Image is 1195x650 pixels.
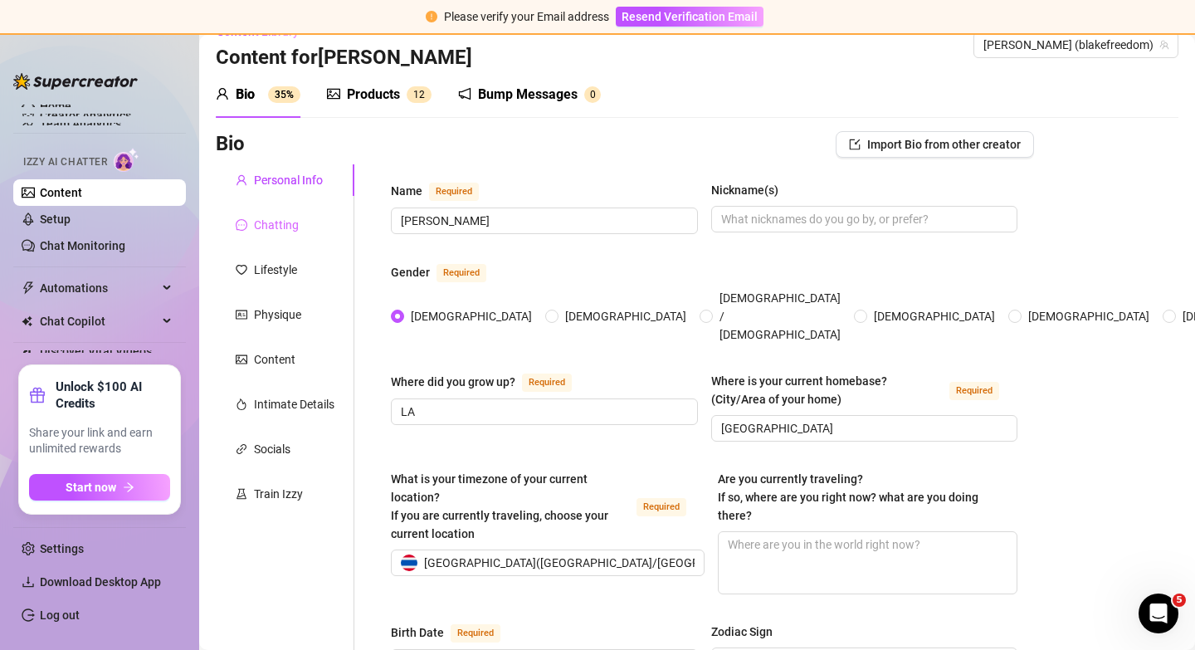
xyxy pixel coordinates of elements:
label: Name [391,181,497,201]
div: Name [391,182,422,200]
span: download [22,575,35,589]
div: Gender [391,263,430,281]
a: Settings [40,542,84,555]
span: link [236,443,247,455]
span: gift [29,387,46,403]
span: [DEMOGRAPHIC_DATA] / [DEMOGRAPHIC_DATA] [713,289,847,344]
div: Bio [236,85,255,105]
a: Setup [40,213,71,226]
span: team [1159,40,1169,50]
span: [GEOGRAPHIC_DATA] ( [GEOGRAPHIC_DATA]/[GEOGRAPHIC_DATA] ) [424,550,773,575]
span: Izzy AI Chatter [23,154,107,170]
button: Import Bio from other creator [836,131,1034,158]
span: experiment [236,488,247,500]
div: Zodiac Sign [711,623,773,641]
span: Download Desktop App [40,575,161,589]
input: Where did you grow up? [401,403,685,421]
span: Required [429,183,479,201]
div: Intimate Details [254,395,334,413]
div: Lifestyle [254,261,297,279]
img: logo-BBDzfeDw.svg [13,73,138,90]
span: 5 [1173,594,1186,607]
span: import [849,139,861,150]
span: message [236,219,247,231]
strong: Unlock $100 AI Credits [56,379,170,412]
img: AI Chatter [114,148,139,172]
div: Birth Date [391,623,444,642]
div: Personal Info [254,171,323,189]
span: user [216,87,229,100]
label: Where did you grow up? [391,372,590,392]
span: [DEMOGRAPHIC_DATA] [1022,307,1156,325]
input: Where is your current homebase? (City/Area of your home) [721,419,1005,437]
span: Chat Copilot [40,308,158,335]
span: fire [236,398,247,410]
span: Import Bio from other creator [867,138,1021,151]
span: [DEMOGRAPHIC_DATA] [404,307,539,325]
label: Where is your current homebase? (City/Area of your home) [711,372,1018,408]
span: 2 [419,89,425,100]
label: Zodiac Sign [711,623,784,641]
div: Please verify your Email address [444,7,609,26]
span: user [236,174,247,186]
a: Content [40,186,82,199]
span: exclamation-circle [426,11,437,22]
div: Where is your current homebase? (City/Area of your home) [711,372,944,408]
div: Physique [254,305,301,324]
label: Gender [391,262,505,282]
a: Team Analytics [40,117,121,130]
span: [DEMOGRAPHIC_DATA] [558,307,693,325]
div: Where did you grow up? [391,373,515,391]
span: Are you currently traveling? If so, where are you right now? what are you doing there? [718,472,978,522]
a: Log out [40,608,80,622]
span: What is your timezone of your current location? If you are currently traveling, choose your curre... [391,472,608,540]
span: idcard [236,309,247,320]
div: Content [254,350,295,369]
span: picture [327,87,340,100]
span: Start now [66,481,116,494]
button: Resend Verification Email [616,7,763,27]
h3: Bio [216,131,245,158]
span: notification [458,87,471,100]
span: Resend Verification Email [622,10,758,23]
a: Creator Analytics [40,102,173,129]
sup: 12 [407,86,432,103]
span: picture [236,354,247,365]
span: Share your link and earn unlimited rewards [29,425,170,457]
span: Required [949,382,999,400]
div: Nickname(s) [711,181,778,199]
label: Birth Date [391,623,519,643]
div: Chatting [254,216,299,234]
img: Chat Copilot [22,315,32,327]
input: Nickname(s) [721,210,1005,228]
div: Products [347,85,400,105]
span: Required [451,624,500,643]
span: Required [637,498,686,516]
div: Bump Messages [478,85,578,105]
h3: Content for [PERSON_NAME] [216,45,472,71]
div: Train Izzy [254,485,303,503]
span: Required [437,264,486,282]
span: arrow-right [123,481,134,493]
label: Nickname(s) [711,181,790,199]
span: Blake (blakefreedom) [983,32,1168,57]
a: Chat Monitoring [40,239,125,252]
iframe: Intercom live chat [1139,594,1178,633]
div: Socials [254,440,290,458]
span: heart [236,264,247,276]
span: 1 [413,89,419,100]
span: Required [522,374,572,392]
button: Start nowarrow-right [29,474,170,501]
input: Name [401,212,685,230]
sup: 35% [268,86,300,103]
a: Home [40,100,71,113]
sup: 0 [584,86,601,103]
a: Discover Viral Videos [40,345,152,358]
img: th [401,555,417,571]
span: thunderbolt [22,281,35,295]
span: Automations [40,275,158,301]
span: [DEMOGRAPHIC_DATA] [867,307,1002,325]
